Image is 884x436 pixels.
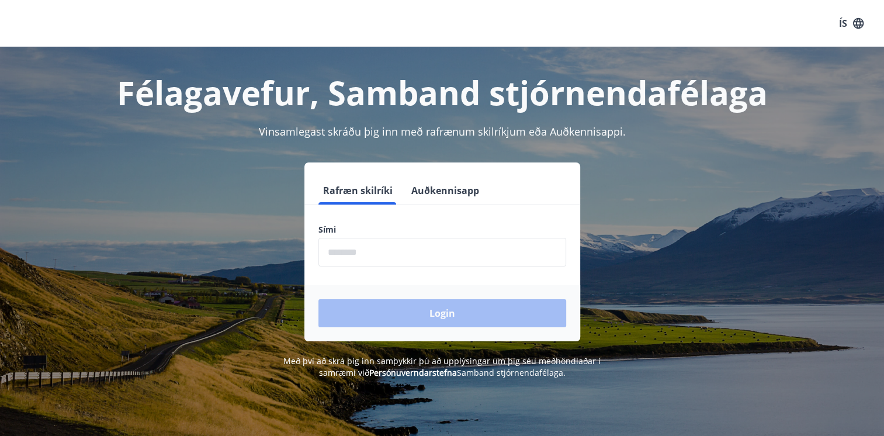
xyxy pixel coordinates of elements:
label: Sími [318,224,566,236]
span: Með því að skrá þig inn samþykkir þú að upplýsingar um þig séu meðhöndlaðar í samræmi við Samband... [283,355,601,378]
button: Auðkennisapp [407,177,484,205]
button: Rafræn skilríki [318,177,397,205]
button: ÍS [833,13,870,34]
h1: Félagavefur, Samband stjórnendafélaga [36,70,849,115]
span: Vinsamlegast skráðu þig inn með rafrænum skilríkjum eða Auðkennisappi. [259,124,626,139]
a: Persónuverndarstefna [369,367,457,378]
